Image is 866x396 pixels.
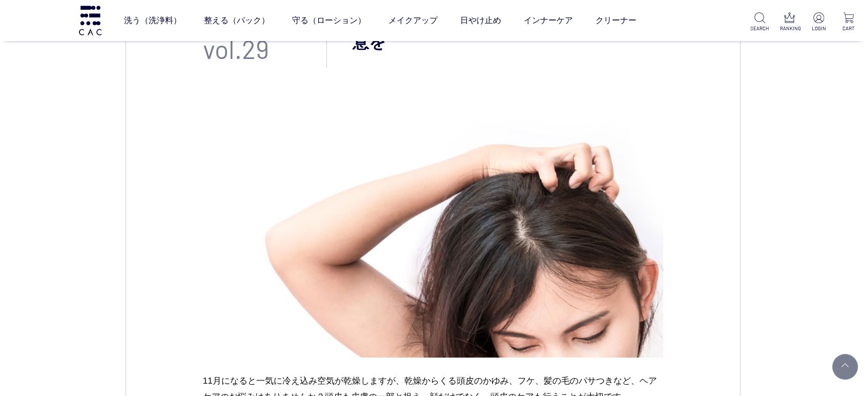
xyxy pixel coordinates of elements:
a: インナーケア [524,6,573,35]
p: SEARCH [750,25,769,32]
p: LOGIN [809,25,828,32]
img: website_grey.svg [16,27,25,36]
div: キーワード流入 [119,62,165,68]
a: 洗う（洗浄料） [124,6,181,35]
p: RANKING [780,25,799,32]
a: 守る（ローション） [292,6,366,35]
div: ドメイン概要 [46,62,86,68]
a: RANKING [780,12,799,32]
a: SEARCH [750,12,769,32]
img: tab_domain_overview_orange.svg [35,61,43,69]
div: ドメイン: [DOMAIN_NAME] [27,27,118,36]
p: CART [839,25,858,32]
a: 日やけ止め [460,6,501,35]
a: クリーナー [595,6,636,35]
a: CART [839,12,858,32]
a: メイクアップ [388,6,438,35]
a: LOGIN [809,12,828,32]
img: logo_orange.svg [16,16,25,25]
img: tab_keywords_by_traffic_grey.svg [108,61,116,69]
div: v 4.0.25 [29,16,50,25]
img: logo [77,6,103,35]
a: 整える（パック） [204,6,270,35]
img: 冬のヘアケアは皮脂の取りすぎにご注意を [203,89,664,358]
